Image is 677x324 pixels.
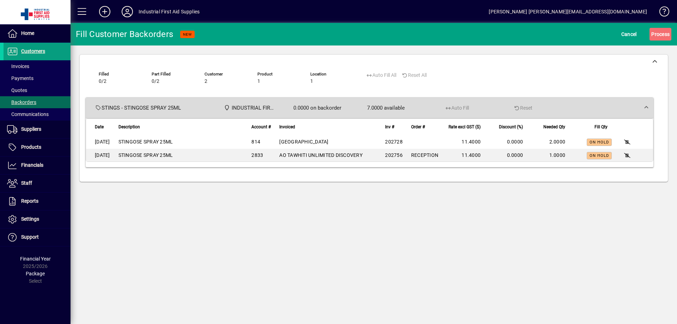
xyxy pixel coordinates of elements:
a: Support [4,228,71,246]
div: STINGS - STINGOSE SPRAY 25MLINDUSTRIAL FIRST AID SUPPLIES LTD0.0000 on backorder7.0000 availableA... [86,118,653,167]
span: Invoices [7,63,29,69]
span: Location [310,72,353,77]
button: Cancel [620,28,639,41]
span: Backorders [7,99,36,105]
td: 202756 [381,149,407,161]
span: Package [26,271,45,276]
td: RECEPTION [407,149,443,161]
button: Remove Hold [616,149,639,161]
a: Quotes [4,84,71,96]
td: 202728 [381,135,407,149]
div: [PERSON_NAME] [PERSON_NAME][EMAIL_ADDRESS][DOMAIN_NAME] [489,6,647,17]
a: Knowledge Base [654,1,668,24]
span: Invoiced [279,123,295,131]
span: Customer [205,72,247,77]
button: Add [93,5,116,18]
td: 1.0000 [527,149,569,161]
td: 2.0000 [527,135,569,149]
td: [DATE] [86,149,114,161]
a: Backorders [4,96,71,108]
span: Support [21,234,39,240]
span: Settings [21,216,39,222]
span: Customers [21,48,45,54]
span: Reports [21,198,38,204]
span: On hold [590,153,609,158]
span: On hold [590,140,609,145]
a: Products [4,139,71,156]
span: Financials [21,162,43,168]
span: Rate excl GST ($) [449,123,481,131]
span: Payments [7,75,33,81]
span: Filled [99,72,141,77]
span: Quotes [7,87,27,93]
a: Suppliers [4,121,71,138]
span: 1 [310,79,313,84]
div: 0.0000 on backorder [286,104,341,112]
span: Account # [251,123,271,131]
span: Products [21,144,41,150]
a: Financials [4,157,71,174]
span: NEW [183,32,192,37]
td: [DATE] [86,135,114,149]
span: Cancel [621,29,637,40]
span: Discount (%) [499,123,523,131]
span: INDUSTRIAL FIRST AID SUPPLIES LTD [222,103,278,113]
button: Process [649,28,671,41]
a: Home [4,25,71,42]
td: 11.4000 [443,135,485,149]
span: STINGOSE SPRAY 25ML [118,152,173,158]
span: Home [21,30,34,36]
span: Communications [7,111,49,117]
span: Fill Qty [594,123,608,131]
span: Product [257,72,300,77]
td: [GEOGRAPHIC_DATA] [275,135,381,149]
span: Inv # [385,123,394,131]
a: Communications [4,108,71,120]
a: Reports [4,192,71,210]
td: 0.0000 [485,135,527,149]
a: Payments [4,72,71,84]
mat-expansion-panel-header: STINGS - STINGOSE SPRAY 25MLINDUSTRIAL FIRST AID SUPPLIES LTD0.0000 on backorder7.0000 availableA... [86,98,653,118]
td: 2833 [247,149,275,161]
span: Order # [411,123,425,131]
span: Part Filled [152,72,194,77]
span: STINGOSE SPRAY 25ML [118,139,173,145]
td: 814 [247,135,275,149]
td: AO TAWHITI UNLIMITED DISCOVERY [275,149,381,161]
a: Staff [4,175,71,192]
span: 1 [257,79,260,84]
span: STINGS - STINGOSE SPRAY 25ML [95,104,181,112]
span: Staff [21,180,32,186]
span: 2 [205,79,207,84]
span: 0/2 [99,79,106,84]
button: Profile [116,5,139,18]
span: Suppliers [21,126,41,132]
span: INDUSTRIAL FIRST AID SUPPLIES LTD [232,104,275,112]
button: Remove Hold [616,135,639,148]
span: 0/2 [152,79,159,84]
span: Financial Year [20,256,51,262]
td: 0.0000 [485,149,527,161]
div: 7.0000 available [349,104,405,112]
a: Invoices [4,60,71,72]
span: Date [95,123,104,131]
div: Fill Customer Backorders [76,29,173,40]
td: 11.4000 [443,149,485,161]
a: Settings [4,210,71,228]
div: Industrial First Aid Supplies [139,6,200,17]
span: Process [651,29,670,40]
span: Needed Qty [543,123,565,131]
span: Description [118,123,140,131]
